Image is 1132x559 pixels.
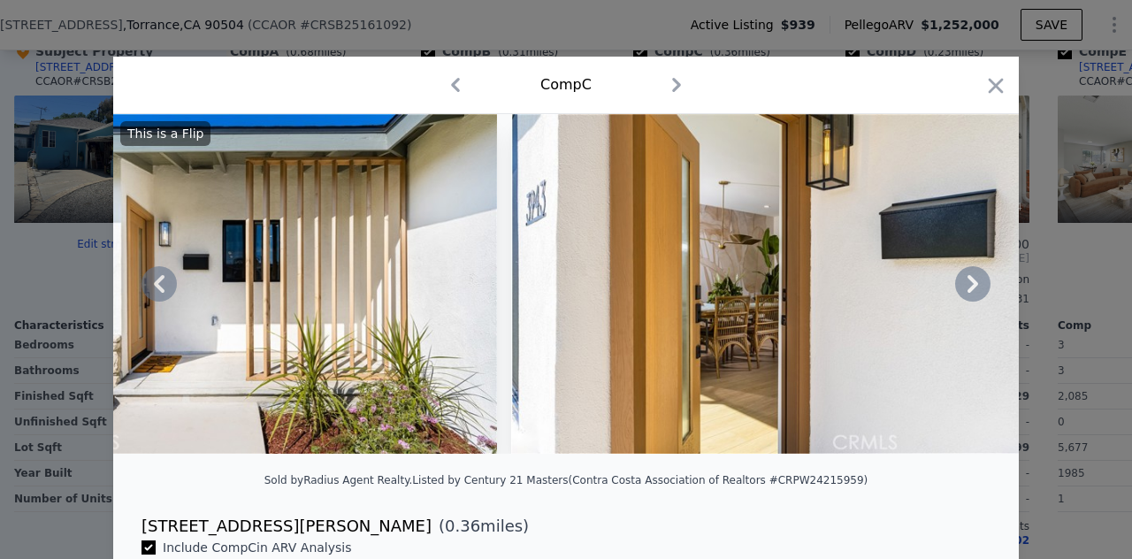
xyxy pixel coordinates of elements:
[540,74,592,96] div: Comp C
[445,517,480,535] span: 0.36
[432,514,529,539] span: ( miles)
[120,121,210,146] div: This is a Flip
[264,474,413,486] div: Sold by Radius Agent Realty .
[412,474,868,486] div: Listed by Century 21 Masters (Contra Costa Association of Realtors #CRPW24215959)
[156,540,359,555] span: Include Comp C in ARV Analysis
[141,514,432,539] div: [STREET_ADDRESS][PERSON_NAME]
[511,114,1021,454] img: Property Img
